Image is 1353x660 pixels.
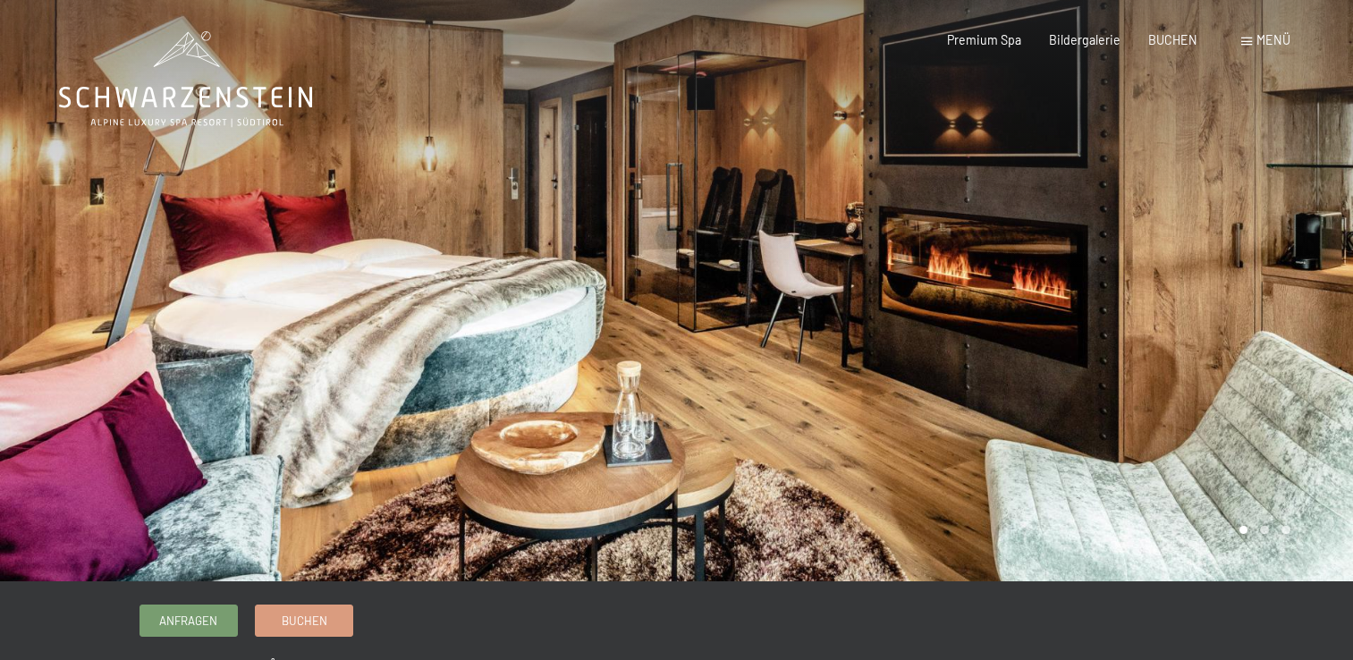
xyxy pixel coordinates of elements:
span: Menü [1256,32,1290,47]
a: Premium Spa [947,32,1021,47]
a: Bildergalerie [1049,32,1120,47]
span: Buchen [282,613,327,629]
span: Anfragen [159,613,217,629]
a: Buchen [256,605,352,635]
a: BUCHEN [1148,32,1197,47]
a: Anfragen [140,605,237,635]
